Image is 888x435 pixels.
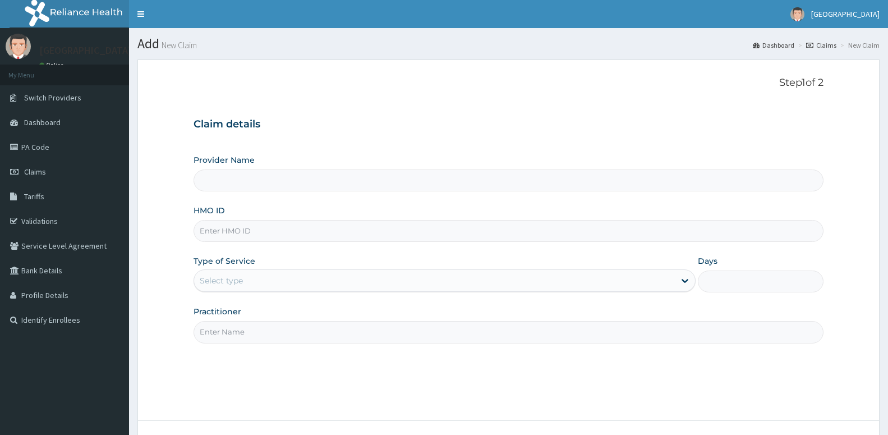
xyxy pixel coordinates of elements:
[24,167,46,177] span: Claims
[811,9,880,19] span: [GEOGRAPHIC_DATA]
[194,321,823,343] input: Enter Name
[194,255,255,267] label: Type of Service
[753,40,794,50] a: Dashboard
[194,154,255,166] label: Provider Name
[24,93,81,103] span: Switch Providers
[194,205,225,216] label: HMO ID
[39,61,66,69] a: Online
[790,7,804,21] img: User Image
[194,77,823,89] p: Step 1 of 2
[200,275,243,286] div: Select type
[39,45,132,56] p: [GEOGRAPHIC_DATA]
[194,220,823,242] input: Enter HMO ID
[838,40,880,50] li: New Claim
[24,191,44,202] span: Tariffs
[24,117,61,127] span: Dashboard
[194,306,241,317] label: Practitioner
[194,118,823,131] h3: Claim details
[698,255,717,267] label: Days
[806,40,836,50] a: Claims
[6,34,31,59] img: User Image
[137,36,880,51] h1: Add
[159,41,197,49] small: New Claim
